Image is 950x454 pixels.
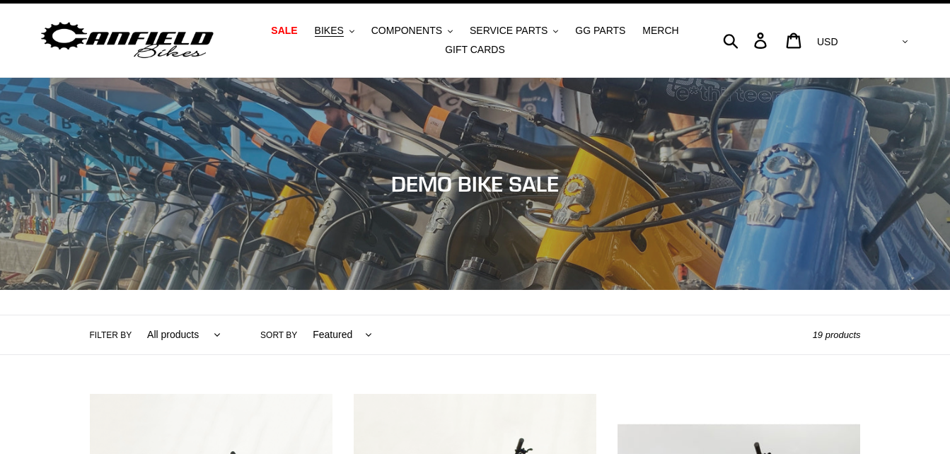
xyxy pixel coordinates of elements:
a: SALE [264,21,304,40]
span: GG PARTS [575,25,625,37]
span: COMPONENTS [371,25,442,37]
a: MERCH [635,21,685,40]
span: DEMO BIKE SALE [391,171,559,197]
a: GG PARTS [568,21,632,40]
button: SERVICE PARTS [463,21,565,40]
span: 19 products [813,330,861,340]
a: GIFT CARDS [438,40,512,59]
span: SALE [271,25,297,37]
span: BIKES [315,25,344,37]
button: COMPONENTS [364,21,460,40]
span: GIFT CARDS [445,44,505,56]
img: Canfield Bikes [39,18,216,63]
button: BIKES [308,21,361,40]
label: Sort by [260,329,297,342]
span: SERVICE PARTS [470,25,548,37]
label: Filter by [90,329,132,342]
span: MERCH [642,25,678,37]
